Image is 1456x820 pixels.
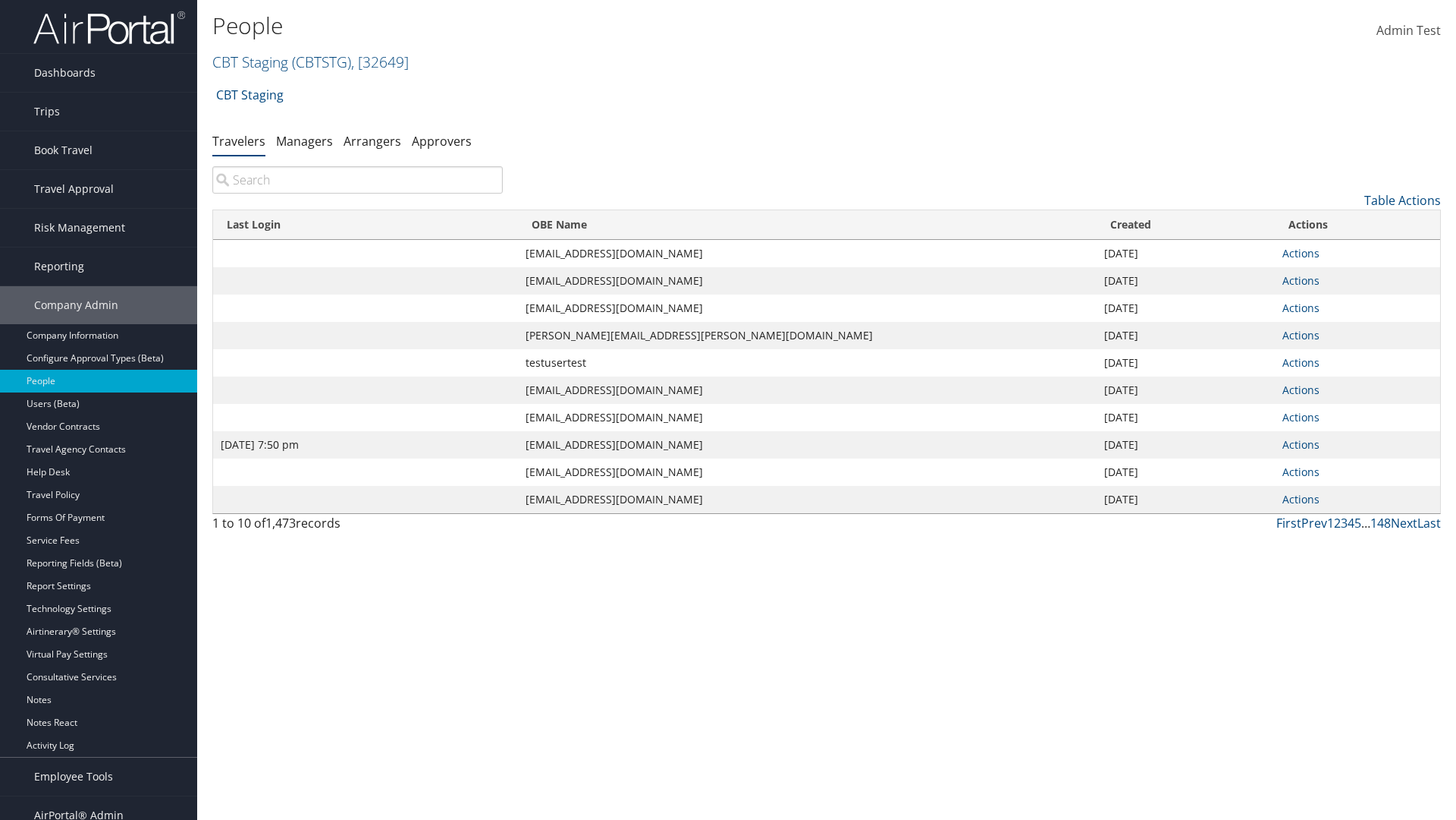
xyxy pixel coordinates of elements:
th: Last Login: activate to sort column ascending [213,210,518,240]
a: CBT Staging [216,80,284,110]
span: Dashboards [34,54,96,92]
div: 1 to 10 of records [212,514,503,540]
span: 1,473 [265,515,296,531]
a: 5 [1354,515,1361,531]
a: Table Actions [1364,192,1441,209]
span: Risk Management [34,209,125,247]
span: Book Travel [34,131,93,169]
a: 148 [1370,515,1391,531]
a: Managers [276,133,333,150]
td: testusertest [518,349,1097,377]
td: [EMAIL_ADDRESS][DOMAIN_NAME] [518,431,1097,459]
td: [EMAIL_ADDRESS][DOMAIN_NAME] [518,486,1097,513]
td: [DATE] [1097,240,1275,267]
a: 4 [1348,515,1354,531]
a: Actions [1282,383,1319,397]
td: [EMAIL_ADDRESS][DOMAIN_NAME] [518,459,1097,486]
span: Company Admin [34,286,118,324]
span: Trips [34,93,60,131]
td: [DATE] 7:50 pm [213,431,518,459]
a: Actions [1282,328,1319,342]
span: Employee Tools [34,758,113,796]
span: Travel Approval [34,170,114,208]
th: Created: activate to sort column ascending [1097,210,1275,240]
span: Admin Test [1376,22,1441,39]
a: Actions [1282,301,1319,315]
td: [DATE] [1097,431,1275,459]
a: Actions [1282,465,1319,479]
td: [DATE] [1097,377,1275,404]
a: Next [1391,515,1417,531]
a: 1 [1327,515,1334,531]
td: [EMAIL_ADDRESS][DOMAIN_NAME] [518,240,1097,267]
td: [EMAIL_ADDRESS][DOMAIN_NAME] [518,267,1097,295]
input: Search [212,166,503,194]
a: Prev [1301,515,1327,531]
span: ( CBTSTG ) [292,52,351,72]
td: [DATE] [1097,295,1275,322]
a: Actions [1282,355,1319,370]
td: [EMAIL_ADDRESS][DOMAIN_NAME] [518,404,1097,431]
td: [DATE] [1097,349,1275,377]
a: 3 [1341,515,1348,531]
a: Actions [1282,246,1319,260]
td: [DATE] [1097,267,1275,295]
th: OBE Name: activate to sort column ascending [518,210,1097,240]
td: [PERSON_NAME][EMAIL_ADDRESS][PERSON_NAME][DOMAIN_NAME] [518,322,1097,349]
a: Actions [1282,492,1319,506]
a: 2 [1334,515,1341,531]
td: [DATE] [1097,322,1275,349]
span: , [ 32649 ] [351,52,409,72]
a: Admin Test [1376,8,1441,55]
th: Actions [1275,210,1440,240]
a: Arrangers [344,133,401,150]
h1: People [212,10,1031,42]
a: Last [1417,515,1441,531]
a: Actions [1282,437,1319,452]
a: CBT Staging [212,52,409,72]
span: … [1361,515,1370,531]
a: Approvers [412,133,472,150]
a: Travelers [212,133,265,150]
td: [DATE] [1097,486,1275,513]
td: [EMAIL_ADDRESS][DOMAIN_NAME] [518,295,1097,322]
a: First [1276,515,1301,531]
a: Actions [1282,273,1319,288]
img: airportal-logo.png [33,10,185,46]
td: [EMAIL_ADDRESS][DOMAIN_NAME] [518,377,1097,404]
a: Actions [1282,410,1319,424]
td: [DATE] [1097,459,1275,486]
span: Reporting [34,248,84,285]
td: [DATE] [1097,404,1275,431]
